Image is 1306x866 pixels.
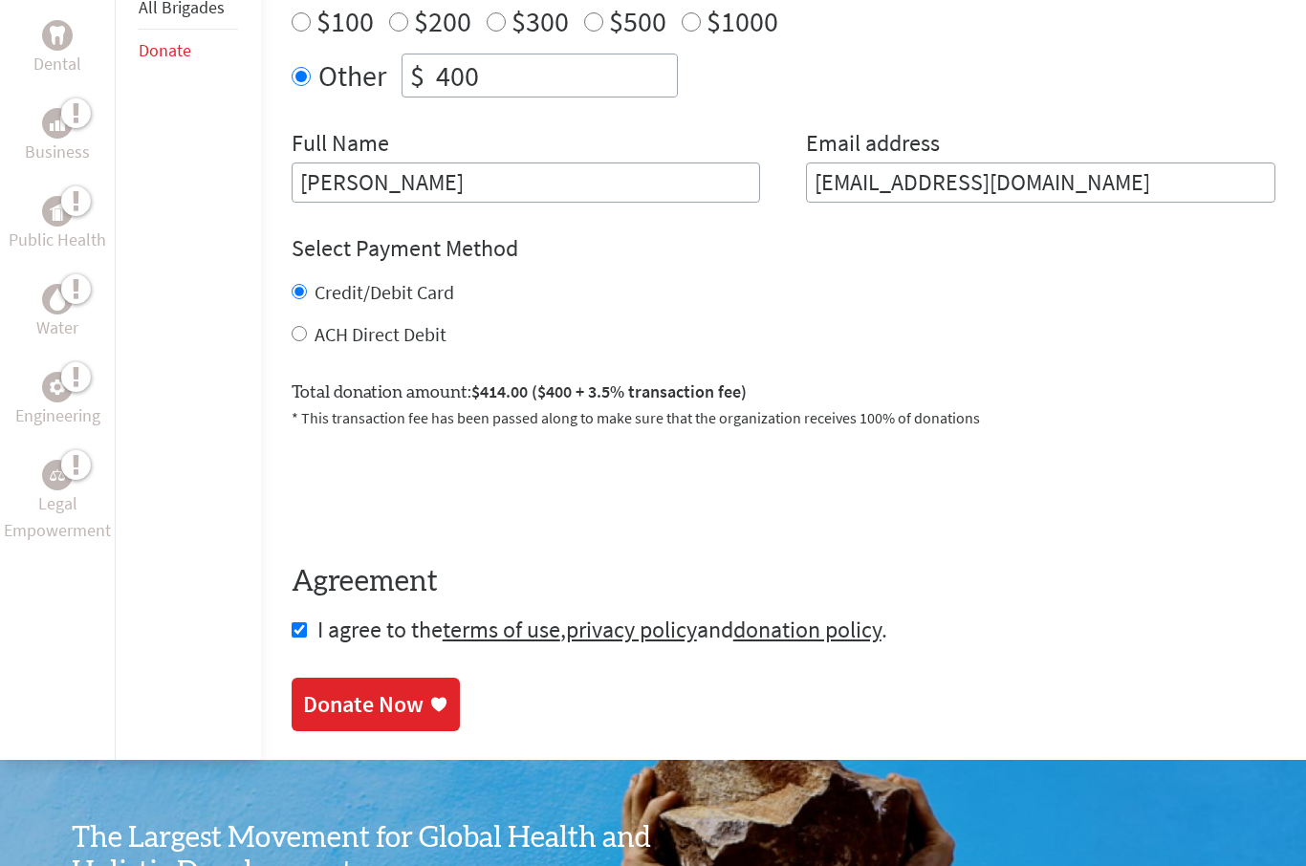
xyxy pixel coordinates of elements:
a: donation policy [733,615,882,644]
label: $200 [414,3,471,39]
label: $1000 [707,3,778,39]
a: privacy policy [566,615,697,644]
a: Public HealthPublic Health [9,196,106,253]
label: $300 [512,3,569,39]
div: Water [42,284,73,314]
a: EngineeringEngineering [15,372,100,429]
p: Legal Empowerment [4,490,111,544]
div: Public Health [42,196,73,227]
input: Your Email [806,162,1275,203]
p: Engineering [15,402,100,429]
a: WaterWater [36,284,78,341]
div: $ [403,54,432,97]
input: Enter Amount [432,54,677,97]
img: Legal Empowerment [50,469,65,481]
label: Full Name [292,128,389,162]
img: Business [50,116,65,131]
img: Dental [50,27,65,45]
p: Water [36,314,78,341]
iframe: reCAPTCHA [292,452,582,527]
div: Business [42,108,73,139]
h4: Agreement [292,565,1275,599]
li: Donate [139,30,238,72]
div: Donate Now [303,689,424,720]
img: Water [50,289,65,311]
a: terms of use [443,615,560,644]
label: Email address [806,128,940,162]
a: Legal EmpowermentLegal Empowerment [4,460,111,544]
span: I agree to the , and . [317,615,887,644]
p: Public Health [9,227,106,253]
p: Business [25,139,90,165]
p: Dental [33,51,81,77]
label: ACH Direct Debit [315,322,446,346]
label: $500 [609,3,666,39]
p: * This transaction fee has been passed along to make sure that the organization receives 100% of ... [292,406,1275,429]
div: Engineering [42,372,73,402]
label: $100 [316,3,374,39]
img: Engineering [50,379,65,395]
label: Total donation amount: [292,379,747,406]
a: Donate Now [292,678,460,731]
span: $414.00 ($400 + 3.5% transaction fee) [471,380,747,402]
a: BusinessBusiness [25,108,90,165]
a: Donate [139,39,191,61]
div: Dental [42,20,73,51]
label: Credit/Debit Card [315,280,454,304]
a: DentalDental [33,20,81,77]
label: Other [318,54,386,97]
input: Enter Full Name [292,162,761,203]
div: Legal Empowerment [42,460,73,490]
img: Public Health [50,202,65,221]
h4: Select Payment Method [292,233,1275,264]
